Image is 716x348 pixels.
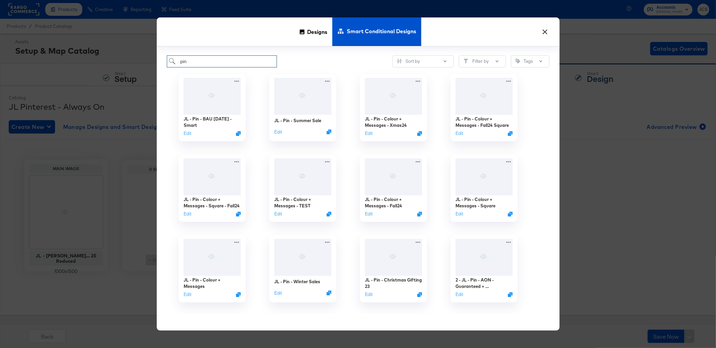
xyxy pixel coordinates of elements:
[450,235,518,302] div: 2 - JL - Pin - AON - Guaranteed + Click&Collect + Free shippingEditDuplicate
[179,235,246,302] div: JL - Pin - Colour + MessagesEditDuplicate
[274,211,282,217] button: Edit
[365,131,373,137] button: Edit
[456,196,513,209] div: JL - Pin - Colour + Messages - Square
[360,155,427,222] div: JL - Pin - Colour + Messages - Fall24EditDuplicate
[508,131,513,136] svg: Duplicate
[539,24,551,36] button: ×
[327,212,331,216] svg: Duplicate
[274,129,282,135] button: Edit
[365,116,422,128] div: JL - Pin - Colour + Messages - Xmas24
[274,279,320,285] div: JL - Pin - Winter Sales
[456,292,463,298] button: Edit
[365,196,422,209] div: JL - Pin - Colour + Messages - Fall24
[516,59,520,63] svg: Tag
[274,196,331,209] div: JL - Pin - Colour + Messages - TEST
[417,131,422,136] svg: Duplicate
[365,292,373,298] button: Edit
[417,212,422,216] svg: Duplicate
[274,290,282,296] button: Edit
[456,211,463,217] button: Edit
[392,55,454,67] button: SlidersSort by
[360,74,427,141] div: JL - Pin - Colour + Messages - Xmas24EditDuplicate
[459,55,506,67] button: FilterFilter by
[464,59,468,63] svg: Filter
[347,16,416,46] span: Smart Conditional Designs
[184,292,191,298] button: Edit
[450,74,518,141] div: JL - Pin - Colour + Messages - Fall24 SquareEditDuplicate
[450,155,518,222] div: JL - Pin - Colour + Messages - SquareEditDuplicate
[397,59,402,63] svg: Sliders
[508,212,513,216] svg: Duplicate
[184,211,191,217] button: Edit
[307,17,327,46] span: Designs
[274,117,321,124] div: JL - Pin - Summer Sale
[184,116,241,128] div: JL - Pin - BAU [DATE] - Smart
[365,211,373,217] button: Edit
[179,155,246,222] div: JL - Pin - Colour + Messages - Square - Fall24EditDuplicate
[456,116,513,128] div: JL - Pin - Colour + Messages - Fall24 Square
[417,292,422,297] svg: Duplicate
[179,74,246,141] div: JL - Pin - BAU [DATE] - SmartEditDuplicate
[511,55,550,67] button: TagTags
[184,277,241,289] div: JL - Pin - Colour + Messages
[360,235,427,302] div: JL - Pin - Christmas Gifting 23EditDuplicate
[456,131,463,137] button: Edit
[327,291,331,295] svg: Duplicate
[327,130,331,134] svg: Duplicate
[269,155,336,222] div: JL - Pin - Colour + Messages - TESTEditDuplicate
[508,292,513,297] svg: Duplicate
[269,74,336,141] div: JL - Pin - Summer SaleEditDuplicate
[236,131,241,136] svg: Duplicate
[236,292,241,297] svg: Duplicate
[456,277,513,289] div: 2 - JL - Pin - AON - Guaranteed + Click&Collect + Free shipping
[365,277,422,289] div: JL - Pin - Christmas Gifting 23
[167,55,277,68] input: Search for a design
[269,235,336,302] div: JL - Pin - Winter SalesEditDuplicate
[236,212,241,216] svg: Duplicate
[184,196,241,209] div: JL - Pin - Colour + Messages - Square - Fall24
[184,131,191,137] button: Edit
